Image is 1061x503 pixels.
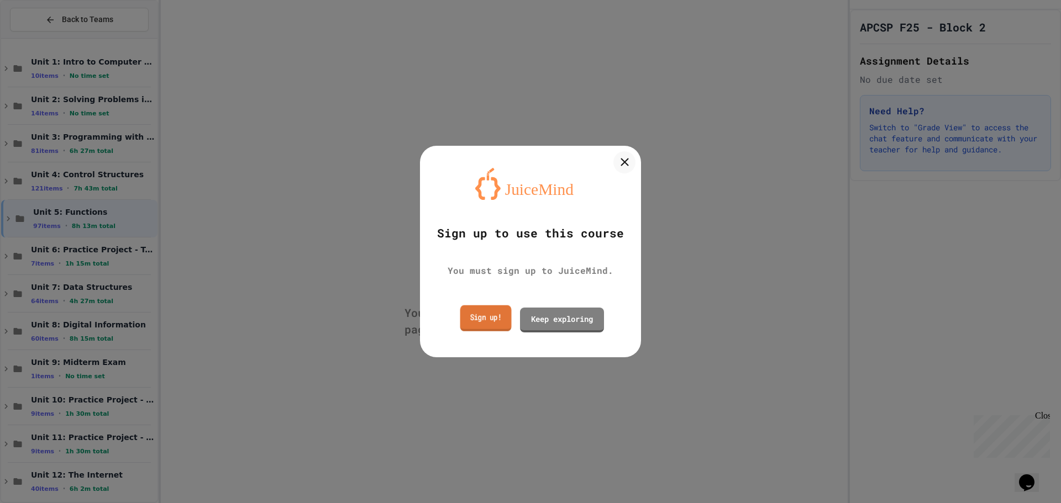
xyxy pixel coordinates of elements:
div: Sign up to use this course [437,225,624,242]
a: Sign up! [460,305,512,331]
img: logo-orange.svg [475,168,586,200]
a: Keep exploring [520,308,604,332]
div: Chat with us now!Close [4,4,76,70]
div: You must sign up to JuiceMind. [448,264,613,277]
